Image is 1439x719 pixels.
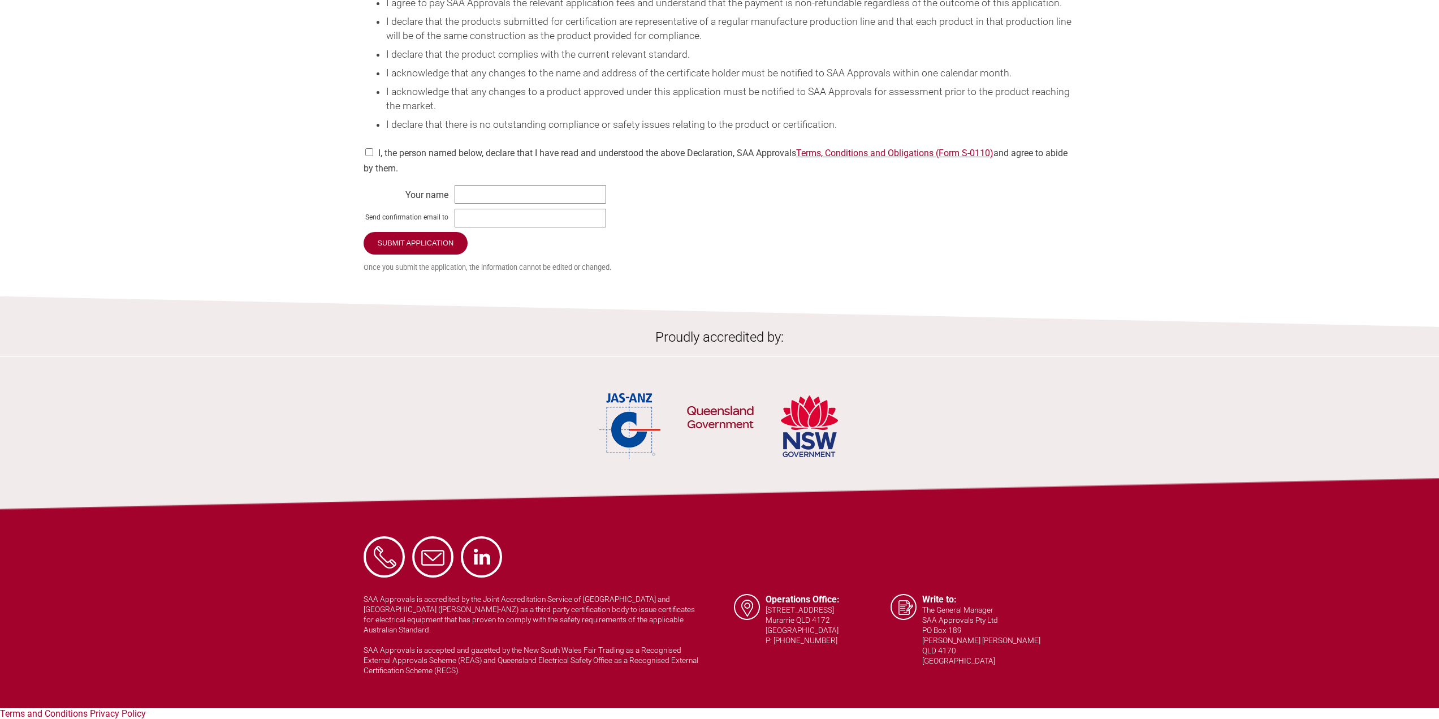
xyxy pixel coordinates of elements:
[364,263,1076,272] small: Once you submit the application, the information cannot be edited or changed.
[386,48,1076,62] li: I declare that the product complies with the current relevant standard.
[412,536,453,578] a: Email
[599,391,662,462] img: JAS-ANZ
[922,594,1047,605] h5: Write to:
[364,594,698,635] p: SAA Approvals is accredited by the Joint Accreditation Service of [GEOGRAPHIC_DATA] and [GEOGRAPH...
[779,391,840,462] img: NSW Government
[364,232,468,255] input: Submit Application
[386,85,1076,113] li: I acknowledge that any changes to a product approved under this application must be notified to S...
[386,66,1076,80] li: I acknowledge that any changes to the name and address of the certificate holder must be notified...
[766,605,891,645] p: [STREET_ADDRESS] Murarrie QLD 4172 [GEOGRAPHIC_DATA] P: [PHONE_NUMBER]
[461,536,502,578] a: LinkedIn - SAA Approvals
[364,536,405,578] a: Phone
[364,187,448,198] div: Your name
[364,645,698,675] p: SAA Approvals is accepted and gazetted by the New South Wales Fair Trading as a Recognised Extern...
[364,210,448,222] div: Send confirmation email to
[386,15,1076,43] li: I declare that the products submitted for certification are representative of a regular manufactu...
[90,708,146,719] a: Privacy Policy
[922,605,1047,666] p: The General Manager SAA Approvals Pty Ltd PO Box 189 [PERSON_NAME] [PERSON_NAME] QLD 4170 [GEOGRA...
[386,118,1076,132] li: I declare that there is no outstanding compliance or safety issues relating to the product or cer...
[686,377,754,462] img: QLD Government
[796,148,993,158] a: Terms, Conditions and Obligations (Form S-0110)
[364,141,1076,174] div: I, the person named below, declare that I have read and understood the above Declaration, SAA App...
[766,594,891,605] h5: Operations Office:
